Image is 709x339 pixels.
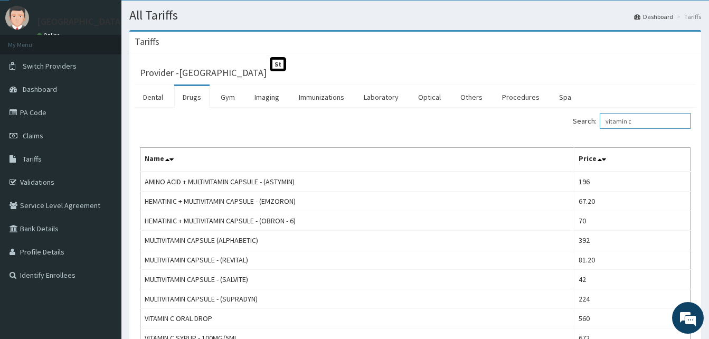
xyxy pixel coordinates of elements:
[674,12,701,21] li: Tariffs
[140,270,574,289] td: MULTIVITAMIN CAPSULE - (SALVITE)
[634,12,673,21] a: Dashboard
[140,250,574,270] td: MULTIVITAMIN CAPSULE - (REVITAL)
[23,84,57,94] span: Dashboard
[5,227,201,263] textarea: Type your message and hit 'Enter'
[37,17,124,26] p: [GEOGRAPHIC_DATA]
[140,172,574,192] td: AMINO ACID + MULTIVITAMIN CAPSULE - (ASTYMIN)
[55,59,177,73] div: Chat with us now
[574,172,691,192] td: 196
[270,57,286,71] span: St
[573,113,691,129] label: Search:
[574,211,691,231] td: 70
[574,231,691,250] td: 392
[551,86,580,108] a: Spa
[290,86,353,108] a: Immunizations
[20,53,43,79] img: d_794563401_company_1708531726252_794563401
[140,289,574,309] td: MULTIVITAMIN CAPSULE - (SUPRADYN)
[23,131,43,140] span: Claims
[140,192,574,211] td: HEMATINIC + MULTIVITAMIN CAPSULE - (EMZORON)
[140,309,574,328] td: VITAMIN C ORAL DROP
[452,86,491,108] a: Others
[140,148,574,172] th: Name
[5,6,29,30] img: User Image
[174,86,210,108] a: Drugs
[410,86,449,108] a: Optical
[23,154,42,164] span: Tariffs
[135,37,159,46] h3: Tariffs
[574,148,691,172] th: Price
[129,8,701,22] h1: All Tariffs
[140,68,267,78] h3: Provider - [GEOGRAPHIC_DATA]
[37,32,62,39] a: Online
[246,86,288,108] a: Imaging
[173,5,198,31] div: Minimize live chat window
[140,231,574,250] td: MULTIVITAMIN CAPSULE (ALPHABETIC)
[23,61,77,71] span: Switch Providers
[600,113,691,129] input: Search:
[355,86,407,108] a: Laboratory
[135,86,172,108] a: Dental
[574,270,691,289] td: 42
[140,211,574,231] td: HEMATINIC + MULTIVITAMIN CAPSULE - (OBRON - 6)
[574,309,691,328] td: 560
[212,86,243,108] a: Gym
[574,192,691,211] td: 67.20
[494,86,548,108] a: Procedures
[61,102,146,209] span: We're online!
[574,289,691,309] td: 224
[574,250,691,270] td: 81.20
